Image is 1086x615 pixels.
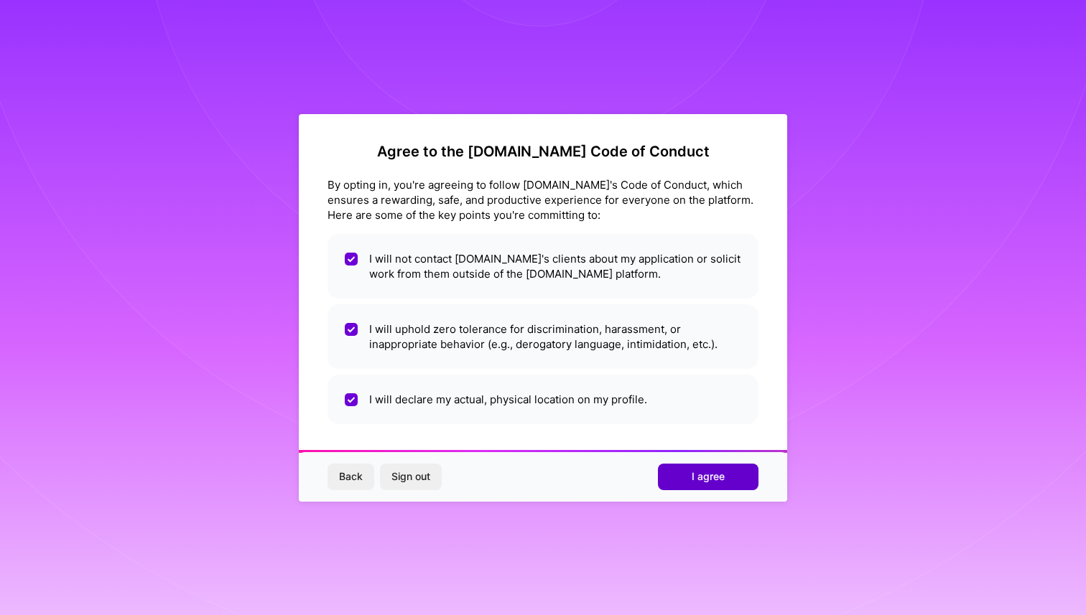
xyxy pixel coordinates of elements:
[328,177,758,222] div: By opting in, you're agreeing to follow [DOMAIN_NAME]'s Code of Conduct, which ensures a rewardin...
[380,464,442,489] button: Sign out
[328,143,758,160] h2: Agree to the [DOMAIN_NAME] Code of Conduct
[391,469,430,484] span: Sign out
[328,464,374,489] button: Back
[339,469,363,484] span: Back
[328,234,758,299] li: I will not contact [DOMAIN_NAME]'s clients about my application or solicit work from them outside...
[328,304,758,369] li: I will uphold zero tolerance for discrimination, harassment, or inappropriate behavior (e.g., der...
[328,375,758,424] li: I will declare my actual, physical location on my profile.
[658,464,758,489] button: I agree
[692,469,725,484] span: I agree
